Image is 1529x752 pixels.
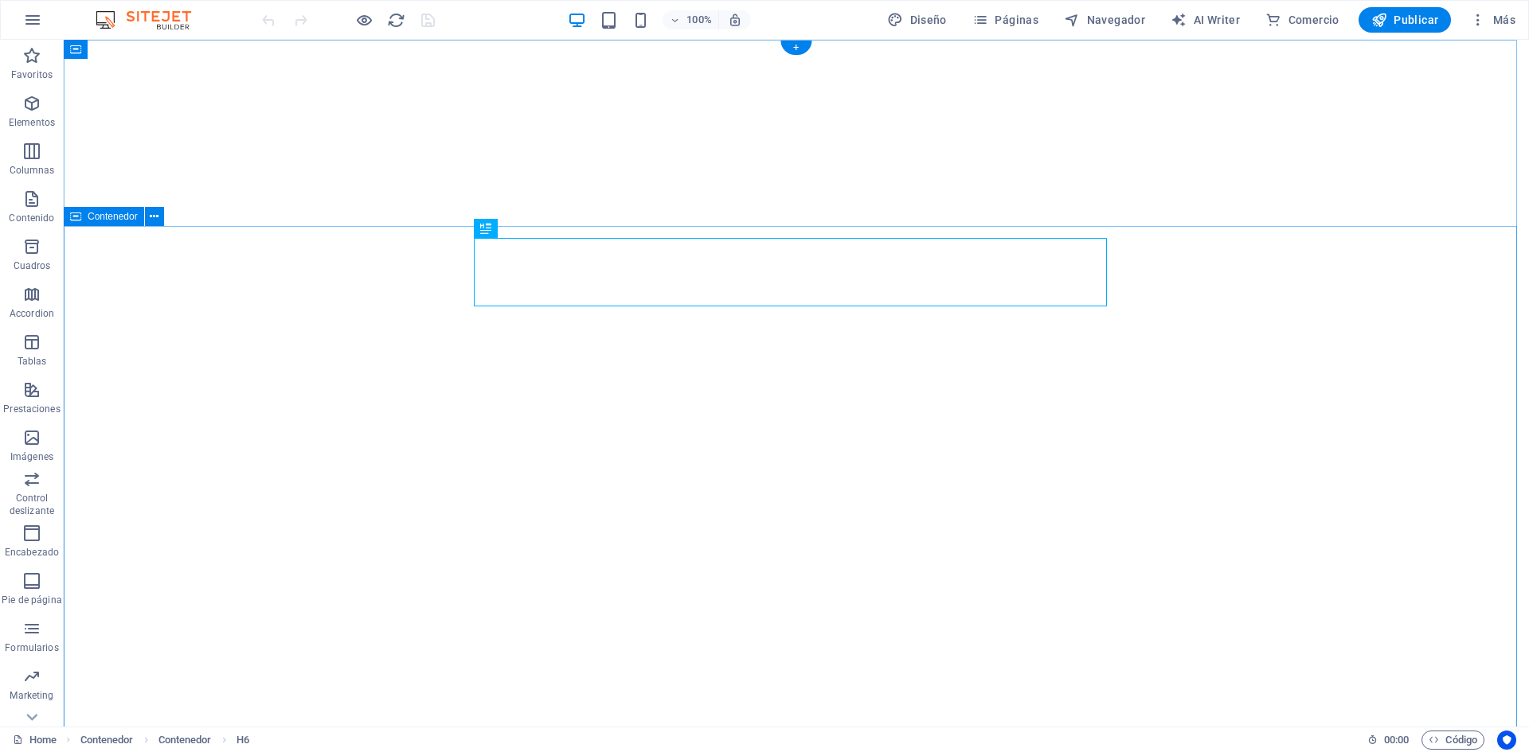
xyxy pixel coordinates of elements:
p: Tablas [18,355,47,368]
h6: 100% [686,10,712,29]
p: Cuadros [14,259,51,272]
a: Haz clic para cancelar la selección y doble clic para abrir páginas [13,731,57,750]
button: Páginas [966,7,1045,33]
span: AI Writer [1171,12,1240,28]
span: Código [1429,731,1477,750]
span: Haz clic para seleccionar y doble clic para editar [80,731,134,750]
p: Prestaciones [3,403,60,415]
button: Usercentrics [1497,731,1516,750]
span: Navegador [1064,12,1145,28]
button: Navegador [1058,7,1152,33]
button: Comercio [1259,7,1346,33]
span: : [1395,734,1398,746]
span: Diseño [887,12,947,28]
button: Diseño [881,7,953,33]
div: + [780,41,811,55]
button: Haz clic para salir del modo de previsualización y seguir editando [354,10,373,29]
span: 00 00 [1384,731,1409,750]
i: Al redimensionar, ajustar el nivel de zoom automáticamente para ajustarse al dispositivo elegido. [728,13,742,27]
span: Comercio [1265,12,1339,28]
p: Columnas [10,164,55,177]
img: Editor Logo [92,10,211,29]
p: Contenido [9,212,54,224]
button: Más [1464,7,1522,33]
p: Elementos [9,116,55,129]
button: AI Writer [1164,7,1246,33]
span: Publicar [1371,12,1439,28]
span: Haz clic para seleccionar y doble clic para editar [237,731,249,750]
p: Accordion [10,307,54,320]
h6: Tiempo de la sesión [1367,731,1410,750]
span: Contenedor [88,212,138,221]
p: Encabezado [5,546,59,559]
i: Volver a cargar página [387,11,405,29]
p: Imágenes [10,450,53,463]
p: Marketing [10,689,53,702]
button: Código [1421,731,1484,750]
p: Pie de página [2,594,61,606]
p: Formularios [5,641,58,654]
button: Publicar [1359,7,1452,33]
span: Más [1470,12,1515,28]
div: Diseño (Ctrl+Alt+Y) [881,7,953,33]
nav: breadcrumb [80,731,249,750]
span: Páginas [972,12,1038,28]
p: Favoritos [11,68,53,81]
span: Haz clic para seleccionar y doble clic para editar [158,731,212,750]
button: 100% [663,10,719,29]
button: reload [386,10,405,29]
